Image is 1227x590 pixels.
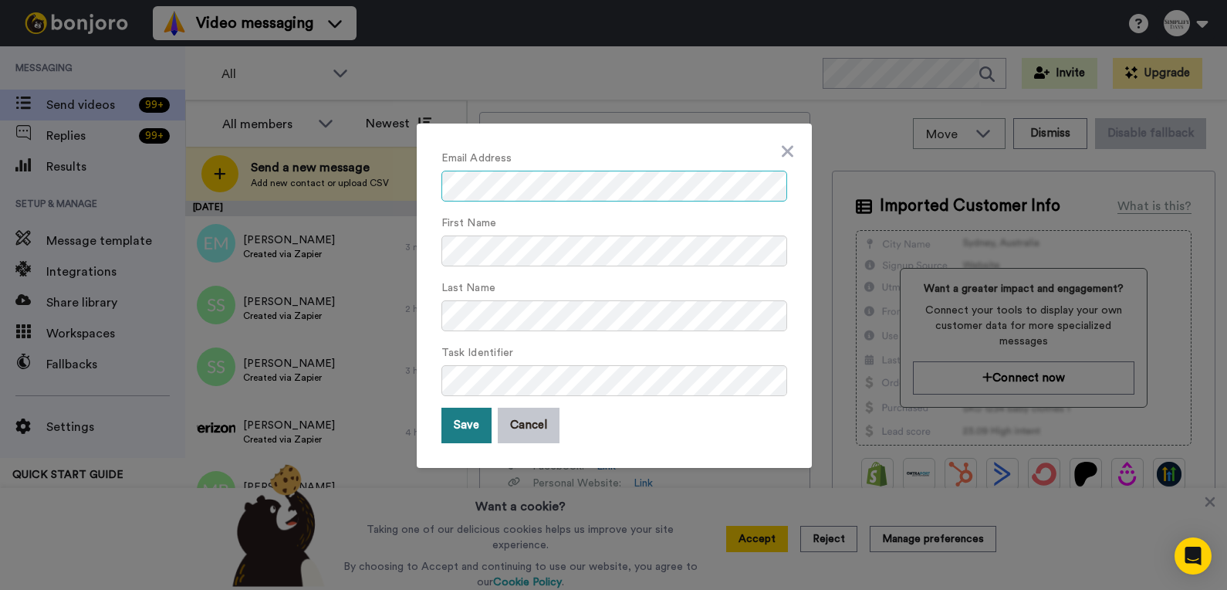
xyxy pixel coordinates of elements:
[441,280,495,297] label: Last Name
[441,408,492,443] button: Save
[441,215,496,232] label: First Name
[498,408,559,443] button: Cancel
[441,345,513,361] label: Task Identifier
[1175,537,1212,575] div: Open Intercom Messenger
[441,151,512,167] label: Email Address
